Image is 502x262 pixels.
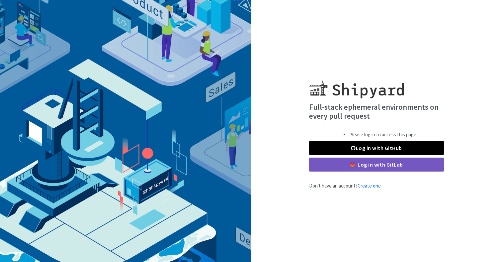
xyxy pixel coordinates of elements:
span: Don't have an account? [309,183,381,189]
h4: Full-stack ephemeral environments on every pull request [309,102,444,121]
img: Shipyard logo [309,72,404,98]
li: Please log in to access this page. [349,131,417,139]
img: gitlab-color.svg [350,162,355,167]
a: Create one [358,183,381,189]
a: Log in with GitHub [309,141,444,155]
a: Log in with GitLab [309,158,444,172]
